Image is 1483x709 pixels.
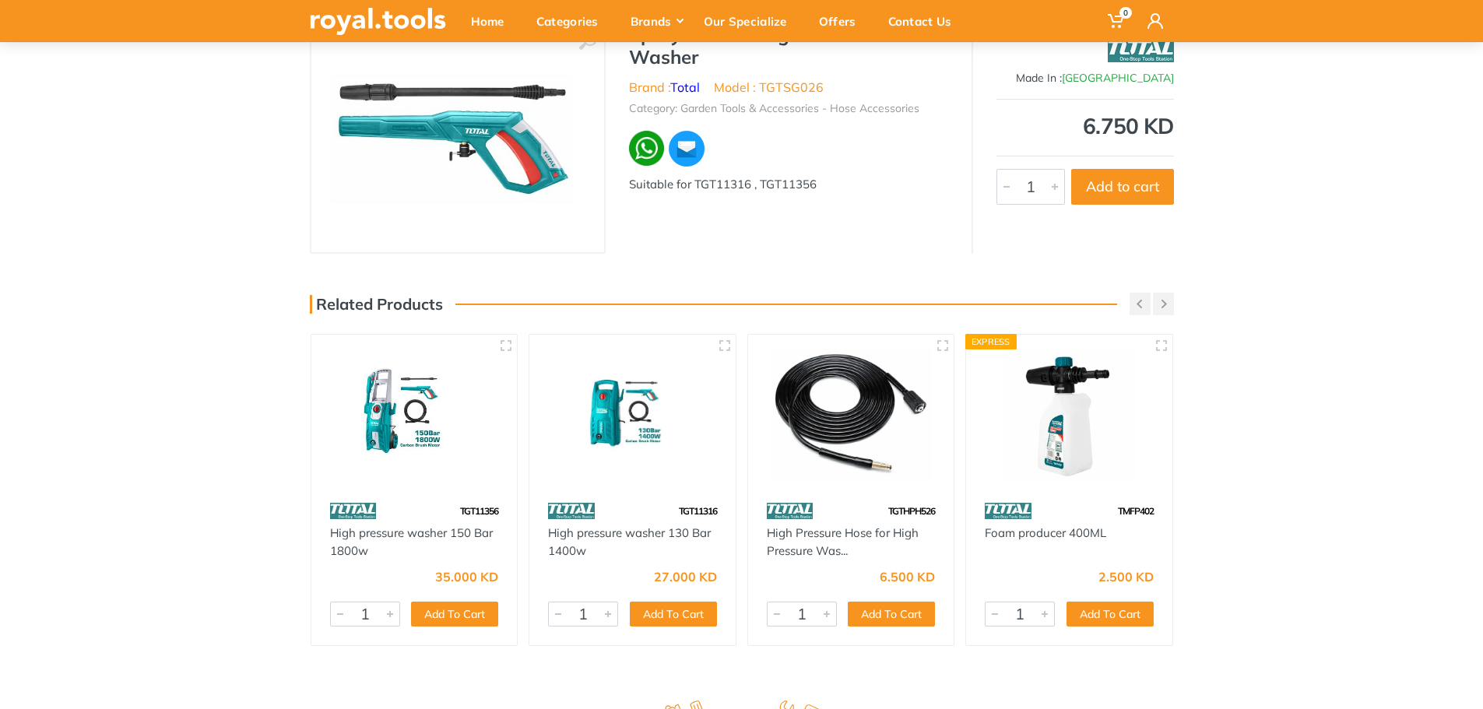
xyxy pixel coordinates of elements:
h1: Spray Gun for High Pressure Washer [629,23,948,68]
div: 35.000 KD [435,570,498,583]
img: Royal Tools - High pressure washer 130 Bar 1400w [543,349,722,482]
h3: Related Products [310,295,443,314]
img: Total [1108,31,1174,70]
a: Foam producer 400ML [985,525,1106,540]
img: 86.webp [985,497,1031,525]
span: TMFP402 [1118,505,1154,517]
div: 2.500 KD [1098,570,1154,583]
li: Model : TGTSG026 [714,78,824,97]
button: Add To Cart [411,602,498,627]
img: ma.webp [667,129,706,168]
img: wa.webp [629,131,665,167]
button: Add to cart [1071,169,1174,205]
button: Add To Cart [848,602,935,627]
div: Our Specialize [693,5,808,37]
div: Categories [525,5,620,37]
img: Royal Tools - High Pressure Hose for High Pressure Washer 5m [762,349,940,482]
div: 6.750 KD [996,115,1174,137]
img: royal.tools Logo [310,8,446,35]
div: 6.500 KD [880,570,935,583]
a: High pressure washer 130 Bar 1400w [548,525,711,558]
div: Contact Us [877,5,973,37]
div: Offers [808,5,877,37]
span: TGT11356 [460,505,498,517]
button: Add To Cart [1067,602,1154,627]
a: High Pressure Hose for High Pressure Was... [767,525,919,558]
img: Royal Tools - Spray Gun for High Pressure Washer [328,40,587,237]
div: 27.000 KD [654,570,717,583]
div: Home [460,5,525,37]
button: Add To Cart [630,602,717,627]
div: Made In : [996,70,1174,86]
span: [GEOGRAPHIC_DATA] [1062,71,1174,85]
li: Brand : [629,78,700,97]
a: Total [670,79,700,95]
img: 86.webp [548,497,595,525]
img: Royal Tools - Foam producer 400ML [980,349,1158,482]
img: Royal Tools - High pressure washer 150 Bar 1800w [325,349,504,482]
span: TGT11316 [679,505,717,517]
a: High pressure washer 150 Bar 1800w [330,525,493,558]
span: 0 [1119,7,1132,19]
div: Suitable for TGT11316 , TGT11356 [629,176,948,194]
li: Category: Garden Tools & Accessories - Hose Accessories [629,100,919,117]
span: TGTHPH526 [888,505,935,517]
img: 86.webp [767,497,814,525]
div: Brands [620,5,693,37]
div: Express [965,334,1017,349]
img: 86.webp [330,497,377,525]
